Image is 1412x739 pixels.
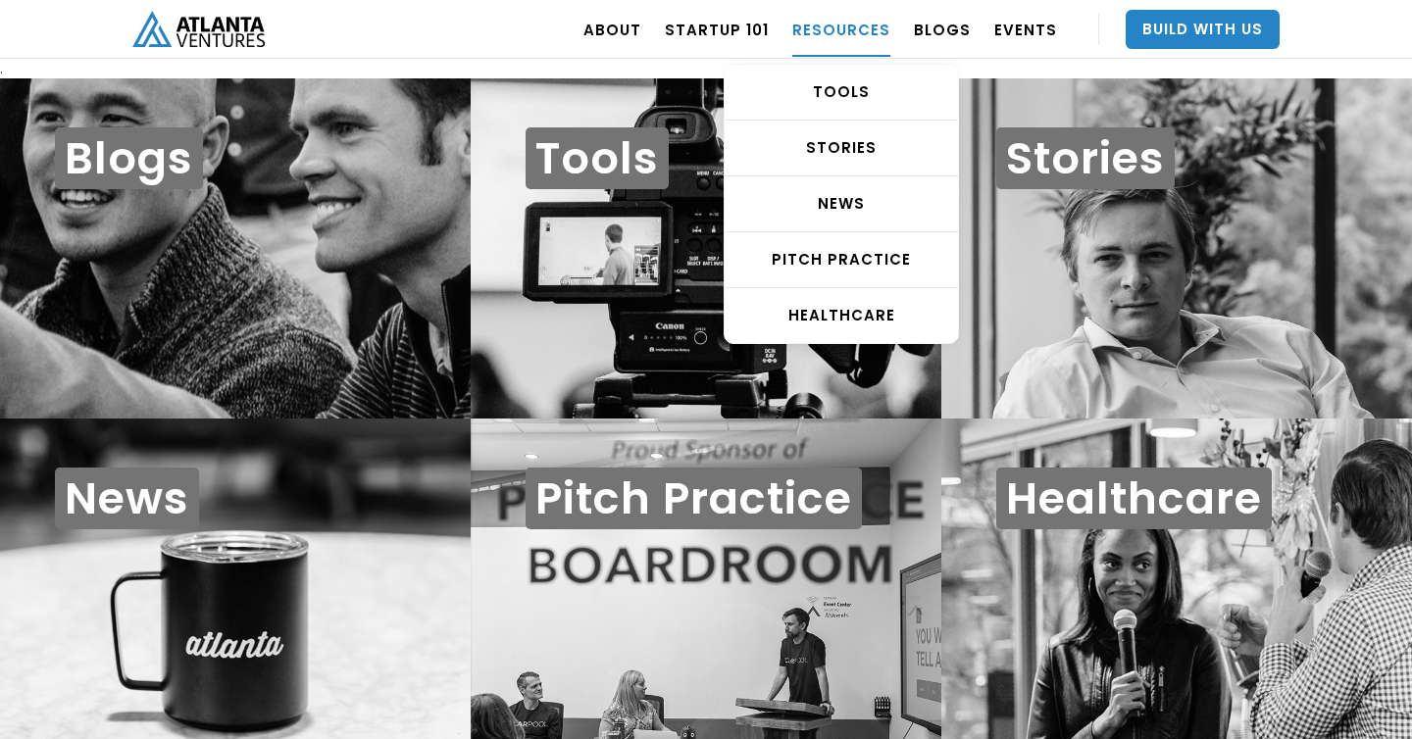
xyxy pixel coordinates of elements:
[996,468,1272,529] h1: Healthcare
[792,2,890,57] a: RESOURCES
[725,288,958,343] a: HEALTHCARE
[583,2,641,57] a: ABOUT
[941,78,1412,419] a: Stories
[665,2,769,57] a: Startup 101
[725,250,958,270] div: Pitch Practice
[725,176,958,232] a: NEWS
[526,127,669,189] h1: Tools
[725,121,958,176] a: STORIES
[471,78,941,419] a: Tools
[725,306,958,325] div: HEALTHCARE
[725,194,958,214] div: NEWS
[1126,10,1280,49] a: Build With Us
[996,127,1175,189] h1: Stories
[526,468,862,529] h1: Pitch Practice
[725,65,958,121] a: TOOLS
[725,82,958,102] div: TOOLS
[914,2,971,57] a: BLOGS
[55,468,199,529] h1: News
[994,2,1057,57] a: EVENTS
[725,232,958,288] a: Pitch Practice
[55,127,203,189] h1: Blogs
[725,138,958,158] div: STORIES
